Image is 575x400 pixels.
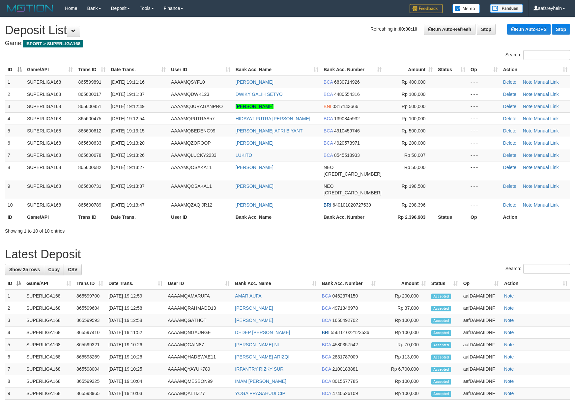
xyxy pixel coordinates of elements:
[74,277,106,290] th: Trans ID: activate to sort column ascending
[24,125,76,137] td: SUPERLIGA168
[5,199,24,211] td: 10
[111,153,144,158] span: [DATE] 19:13:26
[402,79,425,85] span: Rp 400,000
[5,290,24,302] td: 1
[5,149,24,161] td: 7
[78,79,101,85] span: 865599891
[235,379,286,384] a: IMAM [PERSON_NAME]
[461,339,502,351] td: aafDAMAIIDNF
[233,64,321,76] th: Bank Acc. Name: activate to sort column ascending
[468,100,501,112] td: - - -
[171,128,216,133] span: AAAAMQBEDENG99
[235,293,261,299] a: AMAR AUFA
[324,190,382,195] span: Copy 5859459297291683 to clipboard
[5,264,44,275] a: Show 25 rows
[48,267,60,272] span: Copy
[468,64,501,76] th: Op: activate to sort column ascending
[233,211,321,223] th: Bank Acc. Name
[74,327,106,339] td: 865597410
[168,211,233,223] th: User ID
[319,277,379,290] th: Bank Acc. Number: activate to sort column ascending
[165,351,232,363] td: AAAAMQHADEWAE11
[24,88,76,100] td: SUPERLIGA168
[501,211,570,223] th: Action
[44,264,64,275] a: Copy
[324,184,333,189] span: NEO
[5,161,24,180] td: 8
[24,339,74,351] td: SUPERLIGA168
[501,64,570,76] th: Action: activate to sort column ascending
[503,153,516,158] a: Delete
[503,128,516,133] a: Delete
[171,79,205,85] span: AAAAMQSYF10
[379,363,429,375] td: Rp 6,700,000
[74,339,106,351] td: 865599321
[236,104,273,109] a: [PERSON_NAME]
[324,202,331,208] span: BRI
[334,140,360,146] span: Copy 4920573971 to clipboard
[505,264,570,274] label: Search:
[332,104,358,109] span: Copy 0317143666 to clipboard
[379,387,429,400] td: Rp 100,000
[5,211,24,223] th: ID
[106,375,165,387] td: [DATE] 19:10:04
[502,277,570,290] th: Action: activate to sort column ascending
[332,305,358,311] span: Copy 4971346978 to clipboard
[523,184,532,189] a: Note
[332,342,358,347] span: Copy 4580357542 to clipboard
[534,92,559,97] a: Manual Link
[324,128,333,133] span: BCA
[106,387,165,400] td: [DATE] 19:10:03
[171,153,216,158] span: AAAAMQLUCKY2233
[74,290,106,302] td: 865599700
[322,366,331,372] span: BCA
[435,64,468,76] th: Status: activate to sort column ascending
[461,314,502,327] td: aafDAMAIIDNF
[5,100,24,112] td: 3
[468,112,501,125] td: - - -
[379,351,429,363] td: Rp 113,000
[165,387,232,400] td: AAAAMQALTIZ77
[24,302,74,314] td: SUPERLIGA168
[435,211,468,223] th: Status
[431,391,451,397] span: Accepted
[5,76,24,88] td: 1
[5,363,24,375] td: 7
[74,302,106,314] td: 865599684
[402,202,425,208] span: Rp 298,396
[324,104,331,109] span: BNI
[402,116,425,121] span: Rp 100,000
[461,363,502,375] td: aafDAMAIIDNF
[78,165,101,170] span: 865600682
[171,184,212,189] span: AAAAMQOSAKA11
[106,351,165,363] td: [DATE] 19:10:26
[108,64,168,76] th: Date Trans.: activate to sort column ascending
[431,342,451,348] span: Accepted
[503,92,516,97] a: Delete
[334,92,360,97] span: Copy 4480554316 to clipboard
[68,267,77,272] span: CSV
[322,293,331,299] span: BCA
[379,327,429,339] td: Rp 100,000
[236,184,273,189] a: [PERSON_NAME]
[523,165,532,170] a: Note
[503,165,516,170] a: Delete
[503,79,516,85] a: Delete
[24,199,76,211] td: SUPERLIGA168
[461,290,502,302] td: aafDAMAIIDNF
[322,342,331,347] span: BCA
[165,327,232,339] td: AAAAMQNGAUNGE
[24,100,76,112] td: SUPERLIGA168
[5,125,24,137] td: 5
[523,104,532,109] a: Note
[24,161,76,180] td: SUPERLIGA168
[384,211,435,223] th: Rp 2.396.903
[461,387,502,400] td: aafDAMAIIDNF
[24,387,74,400] td: SUPERLIGA168
[431,294,451,299] span: Accepted
[431,367,451,372] span: Accepted
[504,305,514,311] a: Note
[384,64,435,76] th: Amount: activate to sort column ascending
[534,116,559,121] a: Manual Link
[402,140,425,146] span: Rp 200,000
